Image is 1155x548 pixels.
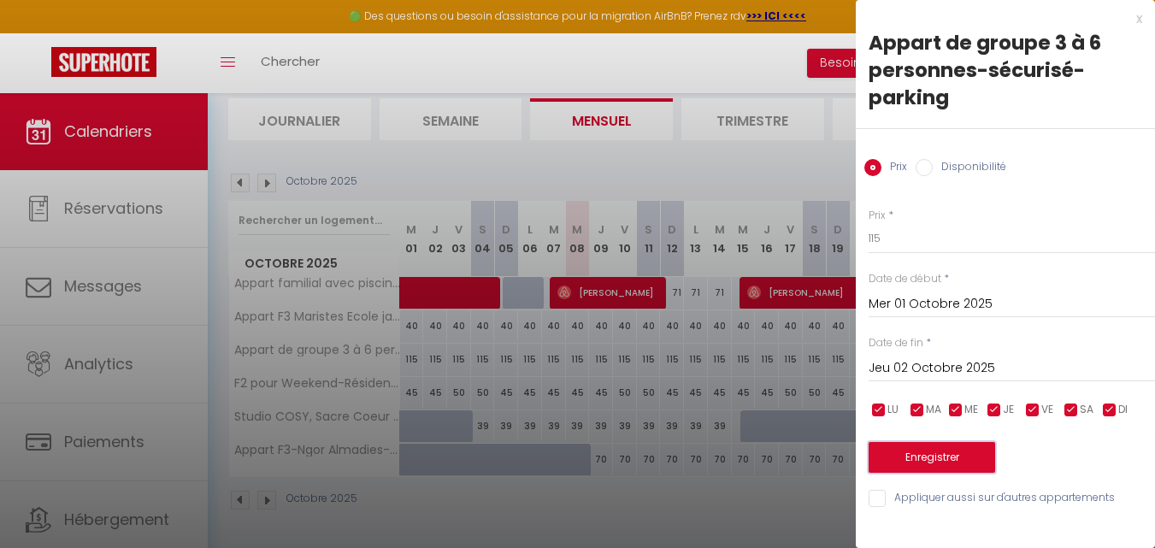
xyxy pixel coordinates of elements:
[869,442,995,473] button: Enregistrer
[1003,402,1014,418] span: JE
[869,271,941,287] label: Date de début
[1080,402,1093,418] span: SA
[869,29,1142,111] div: Appart de groupe 3 à 6 personnes-sécurisé-parking
[881,159,907,178] label: Prix
[856,9,1142,29] div: x
[1118,402,1128,418] span: DI
[933,159,1006,178] label: Disponibilité
[1041,402,1053,418] span: VE
[869,208,886,224] label: Prix
[869,335,923,351] label: Date de fin
[887,402,899,418] span: LU
[926,402,941,418] span: MA
[964,402,978,418] span: ME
